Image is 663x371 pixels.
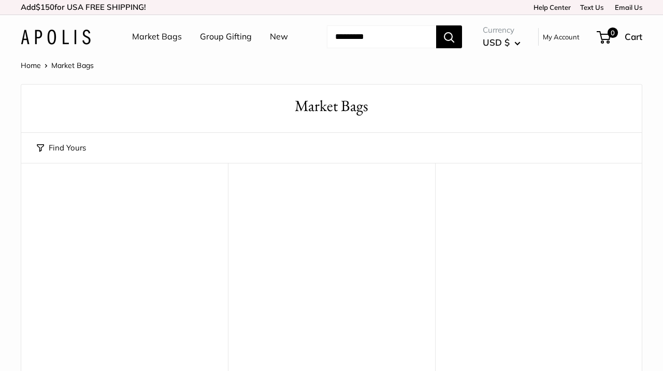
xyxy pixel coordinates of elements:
span: Currency [483,23,521,37]
span: $150 [36,2,54,12]
a: Help Center [530,3,571,11]
a: Text Us [580,3,603,11]
span: Market Bags [51,61,94,70]
h1: Market Bags [37,95,626,117]
button: Find Yours [37,141,86,155]
button: USD $ [483,34,521,51]
a: Email Us [611,3,642,11]
nav: Breadcrumb [21,59,94,72]
input: Search... [327,25,436,48]
span: Cart [625,31,642,42]
a: Market Bags [132,29,182,45]
a: 0 Cart [598,29,642,45]
a: New [270,29,288,45]
span: 0 [608,28,618,38]
a: My Account [543,31,580,43]
button: Search [436,25,462,48]
img: Apolis [21,30,91,45]
span: USD $ [483,37,510,48]
a: Home [21,61,41,70]
a: Group Gifting [200,29,252,45]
